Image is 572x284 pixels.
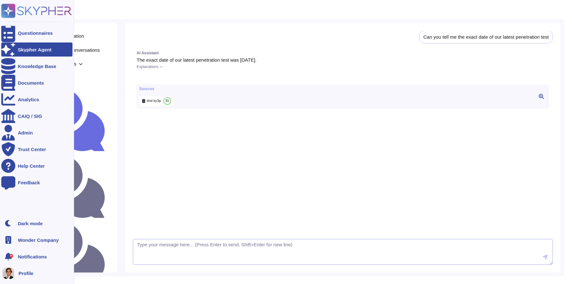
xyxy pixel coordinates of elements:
[1,42,72,57] a: Skypher Agent
[18,64,56,69] div: Knowledge Base
[18,180,40,185] div: Feedback
[18,221,43,226] div: Dark mode
[1,266,19,280] button: user
[139,87,174,91] div: Sources
[18,114,42,119] div: CAIQ / SIG
[18,130,33,135] div: Admin
[1,126,72,140] a: Admin
[9,254,13,258] div: 9+
[137,51,549,55] div: AI Assistant
[18,31,53,35] div: Questionnaires
[137,74,142,79] button: Copy this response
[147,98,161,103] span: test ky3p
[143,74,148,79] button: Like this response
[1,59,72,73] a: Knowledge Base
[1,92,72,106] a: Analytics
[19,271,34,276] span: Profile
[536,93,546,100] button: Click to view sources in the right panel
[165,99,169,103] span: 91
[137,65,159,69] span: Explanations
[18,47,51,52] div: Skypher Agent
[18,97,39,102] div: Analytics
[137,58,549,62] p: The exact date of our latest penetration test was [DATE].
[18,81,44,85] div: Documents
[1,159,72,173] a: Help Center
[149,74,154,79] button: Dislike this response
[18,254,47,259] span: Notifications
[1,142,72,156] a: Trust Center
[139,96,174,106] div: Click to preview/edit this source
[18,238,59,242] span: Wonder Company
[1,109,72,123] a: CAIQ / SIG
[3,267,14,279] img: user
[1,26,72,40] a: Questionnaires
[1,175,72,189] a: Feedback
[423,35,549,39] div: Can you tell me the exact date of our latest penetration test
[1,76,72,90] a: Documents
[18,164,45,168] div: Help Center
[18,147,46,152] div: Trust Center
